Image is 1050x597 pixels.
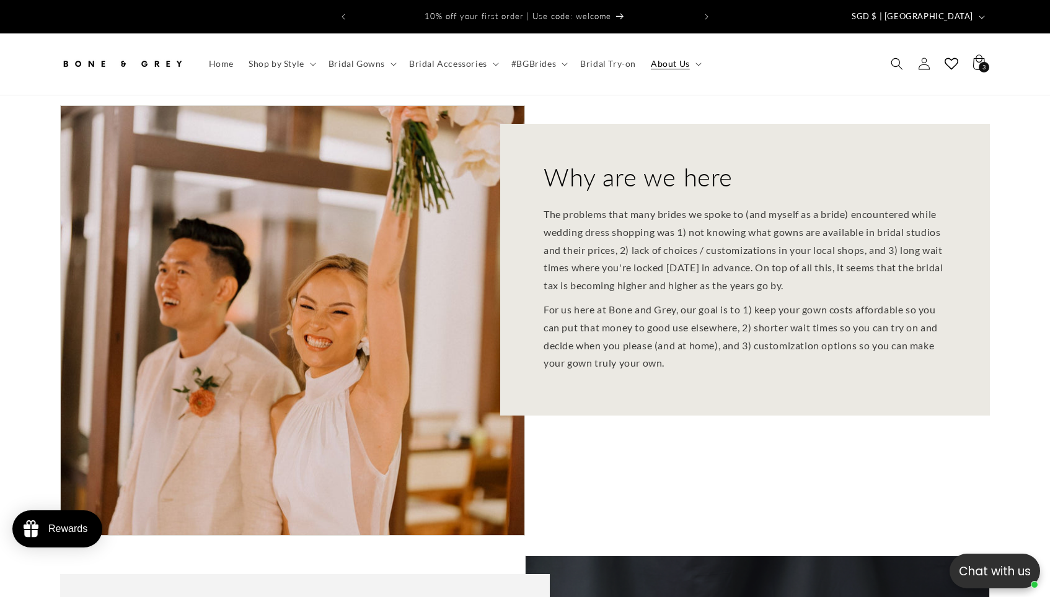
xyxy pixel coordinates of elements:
summary: Bridal Gowns [321,51,402,77]
a: Bridal Try-on [573,51,643,77]
img: Bone and Grey Bridal [60,50,184,77]
summary: Shop by Style [241,51,321,77]
p: Chat with us [950,562,1040,580]
span: 10% off your first order | Use code: welcome [425,11,611,21]
div: Rewards [48,523,87,534]
span: Bridal Accessories [409,58,487,69]
span: #BGBrides [511,58,556,69]
span: Home [209,58,234,69]
h2: Why are we here [544,161,733,193]
span: Bridal Gowns [329,58,385,69]
summary: Search [883,50,911,77]
p: For us here at Bone and Grey, our goal is to 1) keep your gown costs affordable so you can put th... [544,301,946,372]
summary: About Us [643,51,707,77]
p: The problems that many brides we spoke to (and myself as a bride) encountered while wedding dress... [544,206,946,295]
a: Bone and Grey Bridal [56,46,189,82]
summary: Bridal Accessories [402,51,504,77]
button: Open chatbox [950,554,1040,588]
span: About Us [651,58,690,69]
button: Previous announcement [330,5,357,28]
span: 3 [982,62,986,72]
button: SGD $ | [GEOGRAPHIC_DATA] [844,5,990,28]
span: Shop by Style [249,58,304,69]
span: SGD $ | [GEOGRAPHIC_DATA] [852,11,973,23]
button: Next announcement [693,5,720,28]
a: Home [201,51,241,77]
span: Bridal Try-on [580,58,636,69]
summary: #BGBrides [504,51,573,77]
